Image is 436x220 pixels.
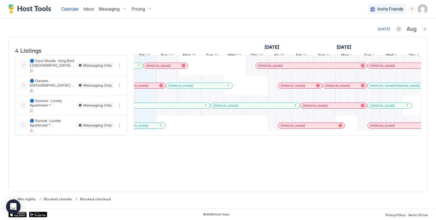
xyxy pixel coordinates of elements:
[18,197,36,201] span: Min nights
[116,122,123,129] button: More options
[228,53,236,59] span: Wed
[30,78,74,87] span: 🔵 Garden · [GEOGRAPHIC_DATA] | [GEOGRAPHIC_DATA] *Best Downtown Locations (4)
[385,213,405,217] span: Privacy Policy
[146,53,150,59] span: 23
[407,26,417,33] span: Aug
[341,53,349,59] span: Mon
[206,53,213,59] span: Tue
[250,53,257,59] span: Thu
[362,51,375,60] a: September 2, 2025
[408,211,428,218] a: Terms Of Use
[408,5,415,13] div: menu
[303,104,328,108] span: [PERSON_NAME]
[408,213,428,217] span: Terms Of Use
[137,51,152,60] a: August 23, 2025
[274,53,279,59] span: Fri
[386,53,394,59] span: Wed
[263,43,281,51] a: August 8, 2025
[146,64,171,68] span: [PERSON_NAME]
[281,124,305,128] span: [PERSON_NAME]
[8,212,27,217] a: App Store
[236,53,241,59] span: 27
[181,51,198,60] a: August 25, 2025
[192,53,197,59] span: 25
[385,211,405,218] a: Privacy Policy
[350,53,352,59] span: 1
[396,26,402,32] button: Previous month
[370,64,395,68] span: [PERSON_NAME]
[116,62,123,69] div: menu
[159,51,175,60] a: August 24, 2025
[116,102,123,109] button: More options
[226,51,243,60] a: August 27, 2025
[84,6,94,12] a: Inbox
[258,64,283,68] span: [PERSON_NAME]
[30,98,74,107] span: 🔵 Sunrise · Lovely Apartment *[GEOGRAPHIC_DATA] Best Locations *Sunrise
[29,212,47,217] a: Google Play Store
[407,51,421,60] a: September 4, 2025
[132,6,145,12] span: Pricing
[340,51,353,60] a: September 1, 2025
[370,104,395,108] span: [PERSON_NAME]
[421,26,428,32] button: Next month
[116,82,123,89] button: More options
[124,84,148,88] span: [PERSON_NAME]
[116,82,123,89] div: menu
[408,53,415,59] span: Thu
[249,51,265,60] a: August 28, 2025
[416,53,419,59] span: 4
[183,53,191,59] span: Mon
[296,53,302,59] span: Sat
[318,53,325,59] span: Sun
[80,197,111,201] span: Blocked checkout
[139,53,145,59] span: Sat
[281,84,305,88] span: [PERSON_NAME]
[204,51,220,60] a: August 26, 2025
[378,6,403,12] span: Invite Friends
[326,53,330,59] span: 31
[6,199,21,214] div: Open Intercom Messenger
[8,5,54,14] a: Host Tools Logo
[325,84,350,88] span: [PERSON_NAME]
[273,51,286,60] a: August 29, 2025
[370,124,395,128] span: [PERSON_NAME]
[213,53,218,59] span: 26
[258,53,263,59] span: 28
[203,212,230,216] span: © 2025 Host Tools
[372,53,374,59] span: 2
[116,122,123,129] div: menu
[317,51,331,60] a: August 31, 2025
[370,84,420,88] span: [PERSON_NAME] [PERSON_NAME]
[169,84,193,88] span: [PERSON_NAME]
[124,124,148,128] span: [PERSON_NAME]
[116,62,123,69] button: More options
[161,53,167,59] span: Sun
[15,45,41,54] span: 4 Listings
[116,102,123,109] div: menu
[30,118,74,127] span: 🔵 Sunset · Lovely Apartment *[GEOGRAPHIC_DATA] Best Locations *Sunset
[30,58,74,67] span: 🔵 Cool Shade · King Bed | [GEOGRAPHIC_DATA] *Best Downtown Locations *Cool
[294,51,309,60] a: August 30, 2025
[418,4,428,14] div: User profile
[335,43,353,51] a: September 1, 2025
[302,53,307,59] span: 30
[61,6,79,12] a: Calendar
[364,53,371,59] span: Tue
[168,53,173,59] span: 24
[377,25,391,33] button: [DATE]
[378,26,390,32] div: [DATE]
[44,197,72,201] span: Blocked checkin
[279,53,284,59] span: 29
[99,6,120,12] span: Messaging
[213,104,238,108] span: [PERSON_NAME]
[384,51,398,60] a: September 3, 2025
[395,53,397,59] span: 3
